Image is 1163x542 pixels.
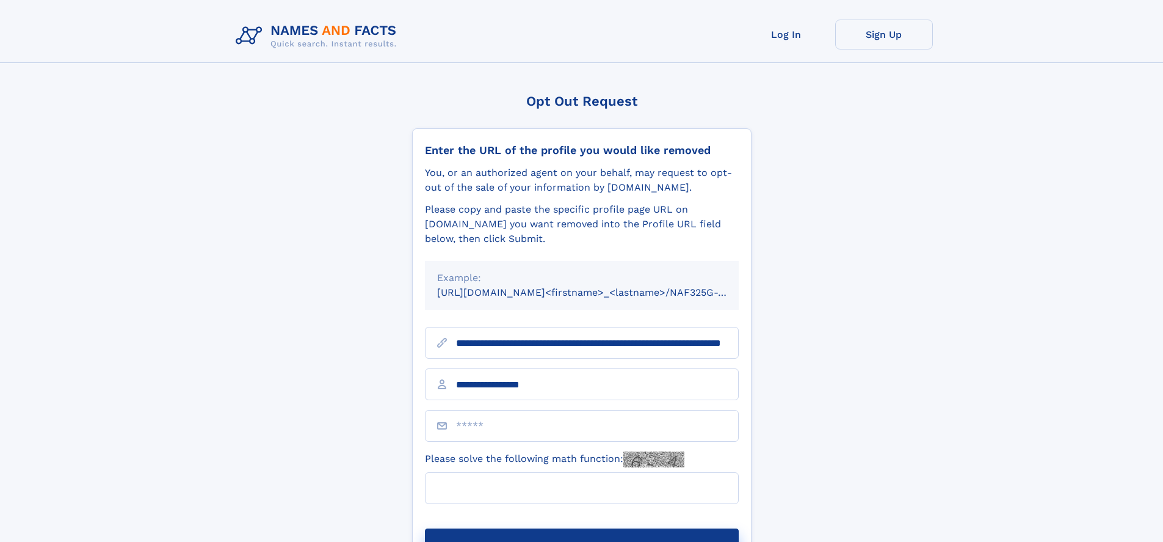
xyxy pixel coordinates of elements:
[231,20,407,53] img: Logo Names and Facts
[425,144,739,157] div: Enter the URL of the profile you would like removed
[412,93,752,109] div: Opt Out Request
[425,202,739,246] div: Please copy and paste the specific profile page URL on [DOMAIN_NAME] you want removed into the Pr...
[737,20,835,49] a: Log In
[835,20,933,49] a: Sign Up
[425,452,684,467] label: Please solve the following math function:
[425,166,739,195] div: You, or an authorized agent on your behalf, may request to opt-out of the sale of your informatio...
[437,271,726,285] div: Example:
[437,287,762,298] small: [URL][DOMAIN_NAME]<firstname>_<lastname>/NAF325G-xxxxxxxx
